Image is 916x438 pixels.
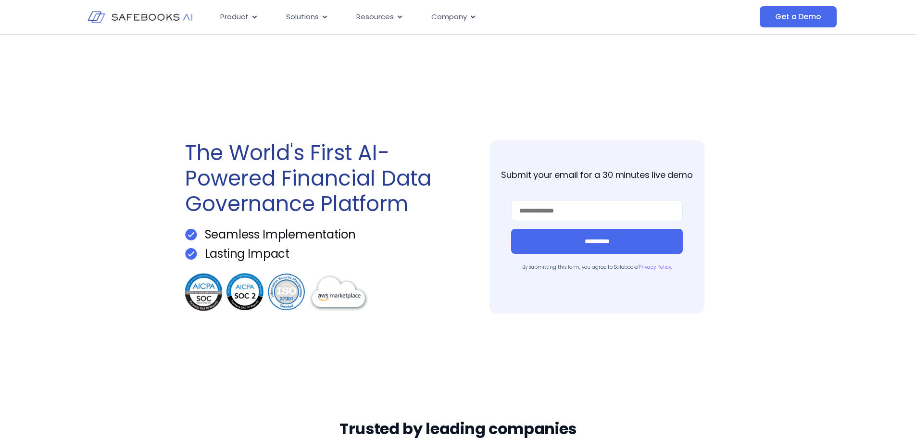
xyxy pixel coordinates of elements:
a: Get a Demo [760,6,836,27]
span: Get a Demo [775,12,821,22]
img: Get a Demo 3 [185,272,370,313]
span: Company [431,12,467,23]
h1: The World's First AI-Powered Financial Data Governance Platform [185,140,453,216]
img: Get a Demo 1 [185,229,197,240]
nav: Menu [213,8,664,26]
strong: Submit your email for a 30 minutes live demo [501,169,692,181]
img: Get a Demo 1 [185,248,197,260]
span: Product [220,12,249,23]
p: By submitting this form, you agree to Safebooks’ . [511,263,683,271]
span: Solutions [286,12,319,23]
p: Lasting Impact [205,248,289,260]
span: Resources [356,12,394,23]
a: Privacy Policy [639,263,671,271]
div: Menu Toggle [213,8,664,26]
p: Seamless Implementation [205,229,356,240]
